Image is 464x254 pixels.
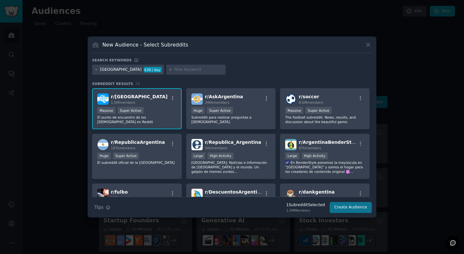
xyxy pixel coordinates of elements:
[97,115,177,124] p: El punto de encuentro de los [DEMOGRAPHIC_DATA] en Reddit
[285,153,299,159] div: Large
[285,107,303,114] div: Massive
[135,82,140,86] span: 24
[111,140,165,145] span: r/ RepublicaArgentina
[205,189,264,195] span: r/ DescuentosArgentina
[191,139,203,150] img: Republica_Argentina
[174,67,223,73] input: New Keyword
[191,93,203,105] img: AskArgentina
[207,107,233,114] div: Super Active
[208,153,234,159] div: High Activity
[97,107,115,114] div: Massive
[92,202,112,213] button: Tips
[285,115,364,124] p: The football subreddit. News, results, and discussion about the beautiful game.
[285,93,296,105] img: soccer
[100,67,142,73] div: [GEOGRAPHIC_DATA]
[97,139,109,150] img: RepublicaArgentina
[97,160,177,165] p: El subreddit oficial de la [GEOGRAPHIC_DATA]
[302,153,328,159] div: High Activity
[299,101,323,104] span: 8.6M members
[286,202,325,208] div: 1 Subreddit Selected
[205,94,243,99] span: r/ AskArgentina
[97,189,109,200] img: fulbo
[285,160,364,174] p: 🌌 En BenderStyle ponemos la mayúscula en "[GEOGRAPHIC_DATA]" y somos el hogar para los creadores ...
[330,202,372,213] button: Create Audience
[285,189,296,200] img: dankgentina
[299,140,359,145] span: r/ ArgentinaBenderStyle
[113,153,139,159] div: Super Active
[205,146,227,150] span: 50k members
[97,93,109,105] img: argentina
[285,139,296,150] img: ArgentinaBenderStyle
[299,94,319,99] span: r/ soccer
[191,189,203,200] img: DescuentosArgentina
[286,208,325,213] div: 1.5M Members
[92,58,132,62] h3: Search keywords
[191,115,271,124] p: Subreddit para realizar preguntas a [DEMOGRAPHIC_DATA].
[191,107,205,114] div: Huge
[92,81,133,86] span: Subreddit Results
[205,101,229,104] span: 246k members
[111,101,135,104] span: 1.5M members
[111,189,128,195] span: r/ fulbo
[118,107,144,114] div: Super Active
[111,196,135,200] span: 102k members
[299,146,321,150] span: 97k members
[191,153,206,159] div: Large
[305,107,332,114] div: Super Active
[205,196,227,200] span: 45k members
[144,67,162,73] div: 639 / day
[94,204,103,211] span: Tips
[205,140,261,145] span: r/ Republica_Argentina
[191,160,271,174] p: [GEOGRAPHIC_DATA]: Noticias e información de [GEOGRAPHIC_DATA] y el mundo. Un galpón de memes zur...
[111,146,135,150] span: 187k members
[299,189,334,195] span: r/ dankgentina
[102,41,188,48] h3: New Audience - Select Subreddits
[299,196,323,200] span: 184k members
[111,94,168,99] span: r/ [GEOGRAPHIC_DATA]
[97,153,111,159] div: Huge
